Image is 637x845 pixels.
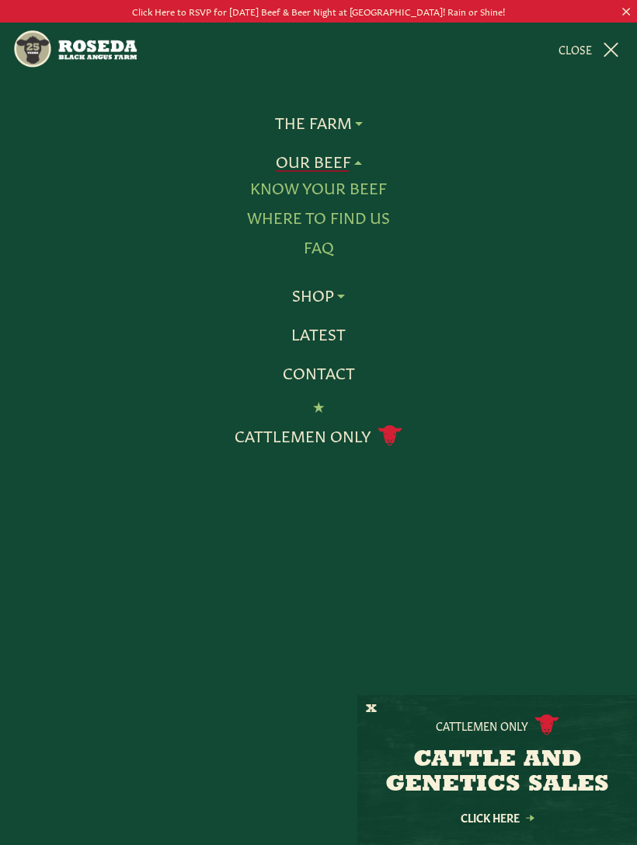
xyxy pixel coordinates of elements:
[12,23,624,75] nav: Main Navigation
[235,422,402,449] a: Cattlemen Only
[247,208,390,228] a: Where To Find Us
[377,748,618,798] h3: CATTLE AND GENETICS SALES
[559,41,592,57] span: CLOSE
[283,363,355,383] a: Contact
[366,701,377,718] button: X
[32,3,605,19] p: Click Here to RSVP for [DATE] Beef & Beer Night at [GEOGRAPHIC_DATA]! Rain or Shine!
[250,178,387,198] a: Know Your Beef
[436,718,528,733] p: Cattlemen Only
[304,237,334,257] a: FAQ
[12,29,137,69] img: https://roseda.com/wp-content/uploads/2021/05/roseda-25-header.png
[276,152,362,172] a: Our Beef
[291,324,346,344] a: Latest
[427,812,567,822] a: Click Here
[534,714,559,735] img: cattle-icon.svg
[292,285,345,306] a: Shop
[275,113,363,133] a: The Farm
